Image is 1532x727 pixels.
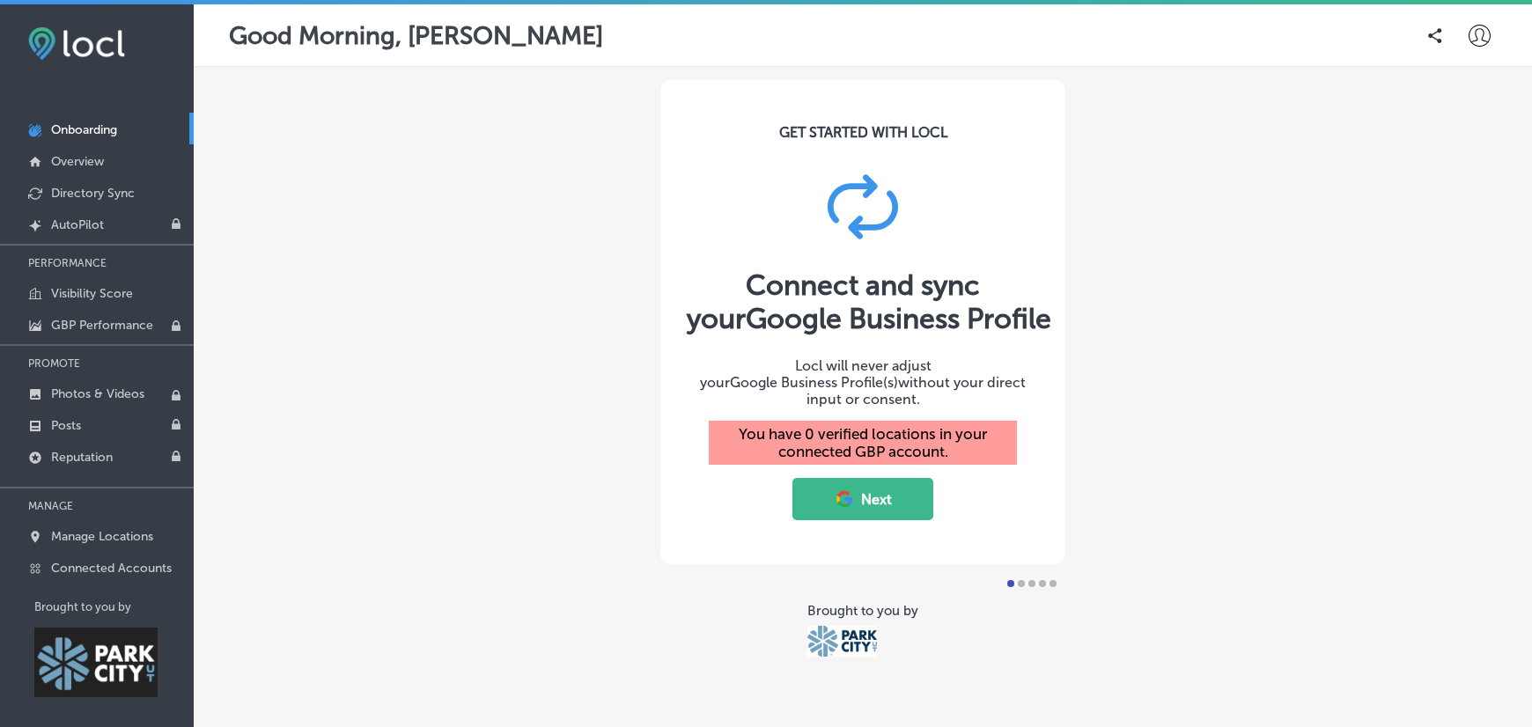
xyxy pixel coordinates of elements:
button: Next [792,478,933,520]
div: Connect and sync your [687,268,1039,335]
p: Directory Sync [51,186,135,201]
img: Park City [34,628,158,697]
div: Brought to you by [807,603,918,619]
p: Overview [51,154,104,169]
img: Park City [807,626,877,657]
p: Brought to you by [34,600,194,613]
p: GBP Performance [51,318,153,333]
p: Connected Accounts [51,561,172,576]
img: fda3e92497d09a02dc62c9cd864e3231.png [28,27,125,60]
span: Google Business Profile [746,302,1051,335]
span: Google Business Profile(s) [730,374,898,391]
p: Manage Locations [51,529,153,544]
div: You have 0 verified locations in your connected GBP account. [709,421,1017,465]
p: Onboarding [51,122,117,137]
p: AutoPilot [51,217,104,232]
p: Posts [51,418,81,433]
div: GET STARTED WITH LOCL [779,124,947,141]
p: Photos & Videos [51,386,144,401]
p: Good Morning, [PERSON_NAME] [229,21,603,50]
p: Reputation [51,450,113,465]
p: Visibility Score [51,286,133,301]
div: Locl will never adjust your without your direct input or consent. [687,357,1039,408]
